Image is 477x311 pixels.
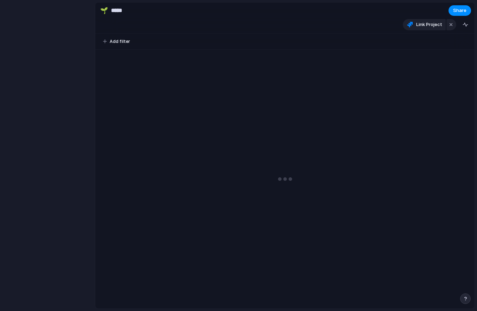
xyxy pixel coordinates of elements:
span: Link Project [416,21,442,28]
button: Link Project [403,19,446,30]
button: Add filter [99,37,134,46]
div: 🌱 [100,6,108,15]
button: 🌱 [98,5,110,16]
span: Share [453,7,466,14]
span: Add filter [110,38,130,45]
button: Share [449,5,471,16]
